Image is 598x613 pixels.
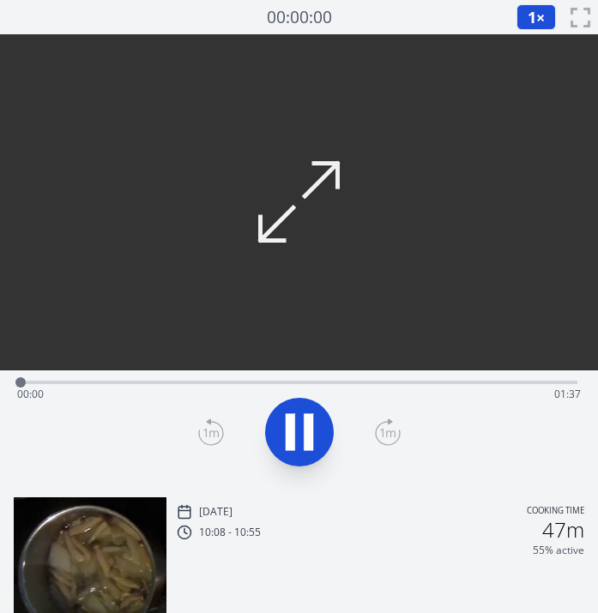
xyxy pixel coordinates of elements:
[267,5,332,30] a: 00:00:00
[554,387,581,401] span: 01:37
[199,526,261,539] p: 10:08 - 10:55
[199,505,233,519] p: [DATE]
[533,544,584,557] p: 55% active
[516,4,556,30] button: 1×
[527,504,584,520] p: Cooking time
[542,520,584,540] h2: 47m
[528,7,536,27] span: 1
